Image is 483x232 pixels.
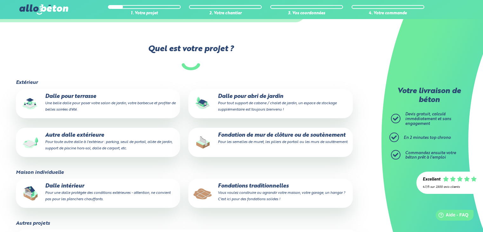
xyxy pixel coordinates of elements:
img: final_use.values.closing_wall_fundation [193,132,213,153]
div: 4.7/5 sur 2300 avis clients [423,185,477,189]
p: Fondation de mur de clôture ou de soutènement [193,132,348,145]
img: allobéton [19,4,68,15]
p: Dalle pour abri de jardin [193,93,348,113]
label: Quel est votre projet ? [15,44,366,70]
img: final_use.values.traditional_fundations [193,183,213,203]
img: final_use.values.inside_slab [20,183,41,203]
legend: Extérieur [16,80,38,85]
legend: Autres projets [16,221,50,226]
small: Pour tout support de cabane / chalet de jardin, un espace de stockage supplémentaire est toujours... [218,101,336,112]
small: Pour toute autre dalle à l'extérieur : parking, seuil de portail, allée de jardin, support de pis... [45,140,172,150]
div: 3. Vos coordonnées [270,11,343,16]
div: 2. Votre chantier [189,11,262,16]
div: 4. Votre commande [352,11,424,16]
iframe: Help widget launcher [426,207,476,225]
small: Une belle dalle pour poser votre salon de jardin, votre barbecue et profiter de belles soirées d'... [45,101,176,112]
img: final_use.values.garden_shed [193,93,213,114]
small: Pour les semelles de muret, les piliers de portail ou les murs de soutènement. [218,140,348,144]
span: Devis gratuit, calculé immédiatement et sans engagement [405,112,451,126]
img: final_use.values.terrace [20,93,41,114]
div: Excellent [423,177,440,182]
div: 1. Votre projet [108,11,181,16]
span: Commandez ensuite votre béton prêt à l'emploi [405,151,456,160]
p: Dalle intérieur [20,183,176,202]
p: Autre dalle extérieure [20,132,176,152]
p: Fondations traditionnelles [193,183,348,202]
span: En 2 minutes top chrono [404,136,451,140]
p: Votre livraison de béton [392,87,466,105]
legend: Maison individuelle [16,170,64,175]
img: final_use.values.outside_slab [20,132,41,153]
small: Vous voulez construire ou agrandir votre maison, votre garage, un hangar ? C'est ici pour des fon... [218,191,345,201]
p: Dalle pour terrasse [20,93,176,113]
small: Pour une dalle protégée des conditions extérieures - attention, ne convient pas pour les plancher... [45,191,171,201]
